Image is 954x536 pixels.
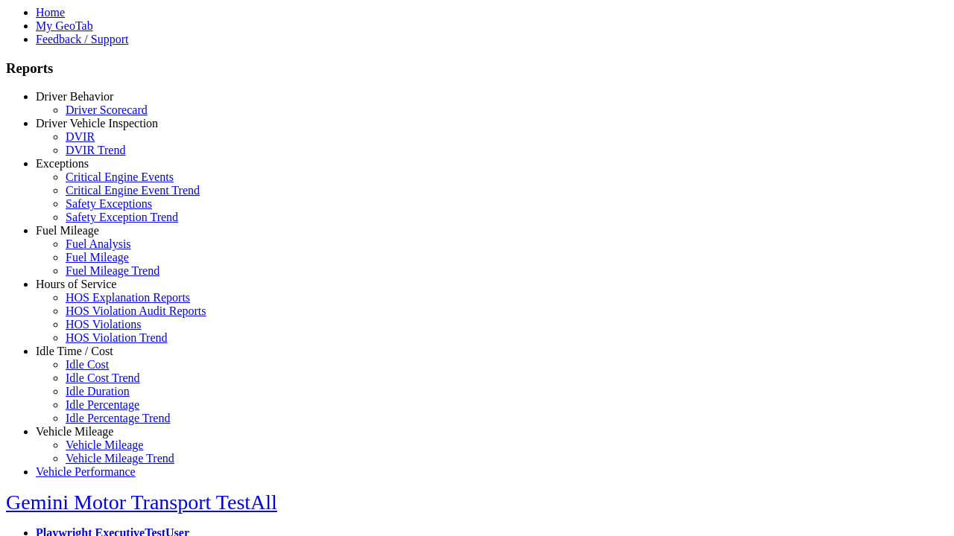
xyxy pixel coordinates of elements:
a: Hours of Service [36,278,116,290]
a: Feedback / Support [36,33,128,45]
a: Fuel Mileage [66,251,129,264]
a: Exceptions [36,157,89,170]
a: My GeoTab [36,19,93,32]
a: Vehicle Performance [36,465,136,478]
a: HOS Violations [66,318,141,331]
a: Fuel Mileage [36,224,99,237]
a: Driver Behavior [36,90,113,103]
a: Safety Exceptions [66,197,152,210]
h3: Reports [6,60,948,77]
a: Vehicle Mileage Trend [66,452,174,465]
a: Idle Duration [66,385,130,398]
a: Critical Engine Events [66,170,174,183]
a: Idle Percentage Trend [66,412,170,424]
a: Fuel Mileage Trend [66,264,159,277]
a: Critical Engine Event Trend [66,184,200,197]
a: DVIR Trend [66,144,125,156]
a: Idle Time / Cost [36,345,113,357]
a: Vehicle Mileage [66,438,143,451]
a: Safety Exception Trend [66,211,178,223]
a: HOS Explanation Reports [66,291,190,304]
a: Gemini Motor Transport TestAll [6,491,277,514]
a: Home [36,6,65,19]
a: DVIR [66,130,95,143]
a: Driver Scorecard [66,103,148,116]
a: Driver Vehicle Inspection [36,117,158,130]
a: HOS Violation Audit Reports [66,304,206,317]
a: Idle Cost [66,358,109,371]
a: Idle Percentage [66,398,139,411]
a: Fuel Analysis [66,237,131,250]
a: Vehicle Mileage [36,425,113,438]
a: Idle Cost Trend [66,371,140,384]
a: HOS Violation Trend [66,331,168,344]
